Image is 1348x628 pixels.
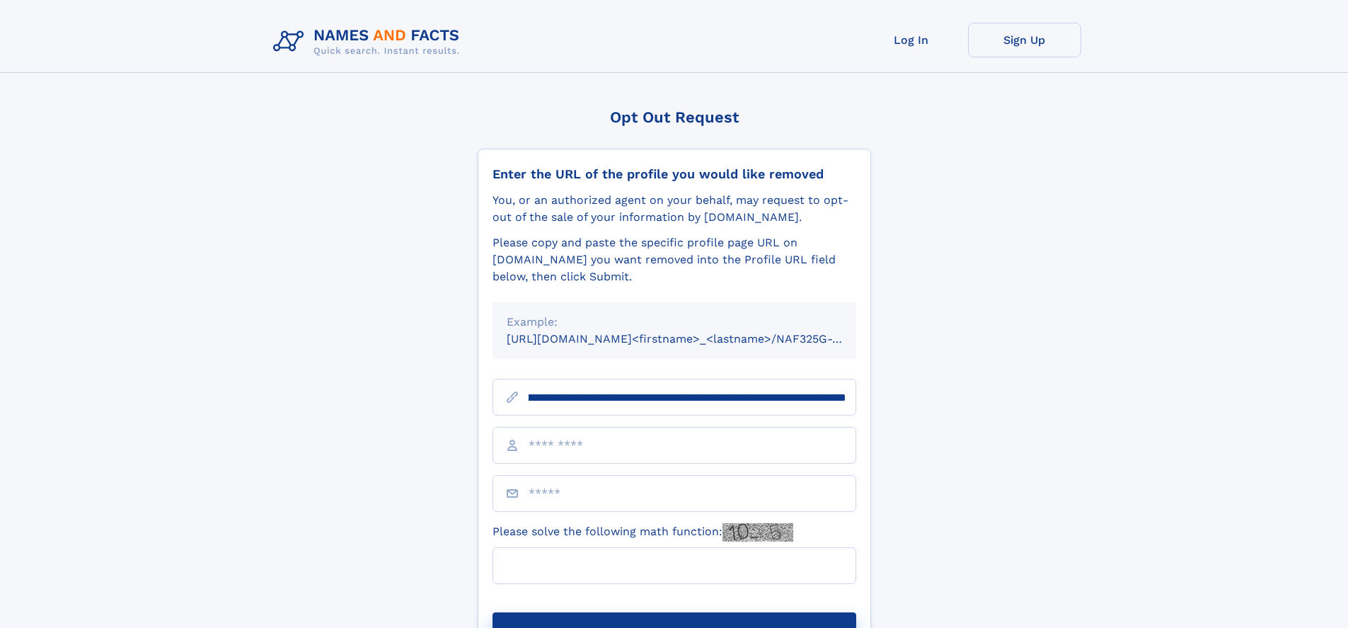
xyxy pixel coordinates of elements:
[507,332,883,346] small: [URL][DOMAIN_NAME]<firstname>_<lastname>/NAF325G-xxxxxxxx
[492,523,793,542] label: Please solve the following math function:
[492,192,856,226] div: You, or an authorized agent on your behalf, may request to opt-out of the sale of your informatio...
[492,234,856,285] div: Please copy and paste the specific profile page URL on [DOMAIN_NAME] you want removed into the Pr...
[968,23,1081,57] a: Sign Up
[492,166,856,182] div: Enter the URL of the profile you would like removed
[507,314,842,331] div: Example:
[855,23,968,57] a: Log In
[267,23,471,61] img: Logo Names and Facts
[478,108,871,126] div: Opt Out Request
